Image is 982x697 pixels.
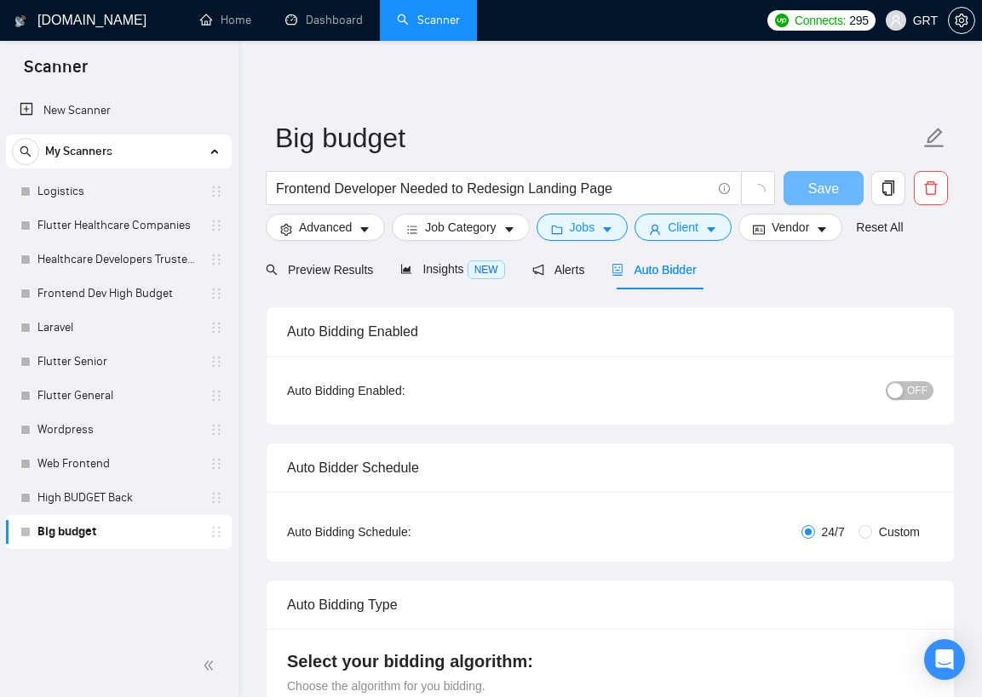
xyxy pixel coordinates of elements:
[612,264,623,276] span: robot
[210,219,223,232] span: holder
[280,223,292,236] span: setting
[532,263,585,277] span: Alerts
[287,381,502,400] div: Auto Bidding Enabled:
[210,423,223,437] span: holder
[285,13,363,27] a: dashboardDashboard
[210,253,223,266] span: holder
[37,379,199,413] a: Flutter General
[210,389,223,403] span: holder
[210,321,223,334] span: holder
[200,13,251,27] a: homeHome
[400,262,504,276] span: Insights
[795,11,846,30] span: Connects:
[276,178,711,199] input: Search Freelance Jobs...
[649,223,661,236] span: user
[425,218,496,237] span: Job Category
[397,13,460,27] a: searchScanner
[359,223,370,236] span: caret-down
[719,183,730,194] span: info-circle
[275,117,920,159] input: Scanner name...
[890,14,902,26] span: user
[914,171,948,205] button: delete
[468,260,505,279] span: NEW
[37,447,199,481] a: Web Frontend
[210,457,223,471] span: holder
[287,580,933,629] div: Auto Bidding Type
[808,178,839,199] span: Save
[37,311,199,345] a: Laravel
[532,264,544,276] span: notification
[45,134,112,169] span: My Scanners
[203,657,220,674] span: double-left
[37,345,199,379] a: Flutter Senior
[772,218,809,237] span: Vendor
[753,223,765,236] span: idcard
[287,523,502,541] div: Auto Bidding Schedule:
[6,94,232,128] li: New Scanner
[815,523,852,541] span: 24/7
[14,8,26,35] img: logo
[299,218,352,237] span: Advanced
[37,209,199,243] a: Flutter Healthcare Companies
[13,146,38,157] span: search
[287,649,933,673] h4: Select your bidding algorithm:
[948,7,975,34] button: setting
[668,218,698,237] span: Client
[601,223,613,236] span: caret-down
[948,14,975,27] a: setting
[20,94,218,128] a: New Scanner
[266,214,385,241] button: settingAdvancedcaret-down
[210,355,223,368] span: holder
[872,180,904,196] span: copy
[612,263,696,277] span: Auto Bidder
[849,11,868,30] span: 295
[210,287,223,300] span: holder
[816,223,828,236] span: caret-down
[37,515,199,549] a: Big budget
[537,214,629,241] button: folderJobscaret-down
[570,218,595,237] span: Jobs
[923,127,945,149] span: edit
[635,214,732,241] button: userClientcaret-down
[872,523,927,541] span: Custom
[738,214,842,241] button: idcardVendorcaret-down
[266,263,373,277] span: Preview Results
[871,171,905,205] button: copy
[37,243,199,277] a: Healthcare Developers Trusted Clients
[37,277,199,311] a: Frontend Dev High Budget
[750,184,766,199] span: loading
[12,138,39,165] button: search
[37,413,199,447] a: Wordpress
[210,491,223,505] span: holder
[775,14,789,27] img: upwork-logo.png
[907,381,927,400] span: OFF
[287,443,933,492] div: Auto Bidder Schedule
[210,525,223,539] span: holder
[406,223,418,236] span: bars
[915,180,947,196] span: delete
[266,264,278,276] span: search
[551,223,563,236] span: folder
[924,639,965,680] div: Open Intercom Messenger
[10,54,101,90] span: Scanner
[37,174,199,209] a: Logistics
[400,263,412,275] span: area-chart
[856,218,903,237] a: Reset All
[949,14,974,27] span: setting
[37,481,199,515] a: High BUDGET Back
[287,307,933,356] div: Auto Bidding Enabled
[784,171,863,205] button: Save
[705,223,717,236] span: caret-down
[503,223,515,236] span: caret-down
[210,185,223,198] span: holder
[6,134,232,549] li: My Scanners
[392,214,529,241] button: barsJob Categorycaret-down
